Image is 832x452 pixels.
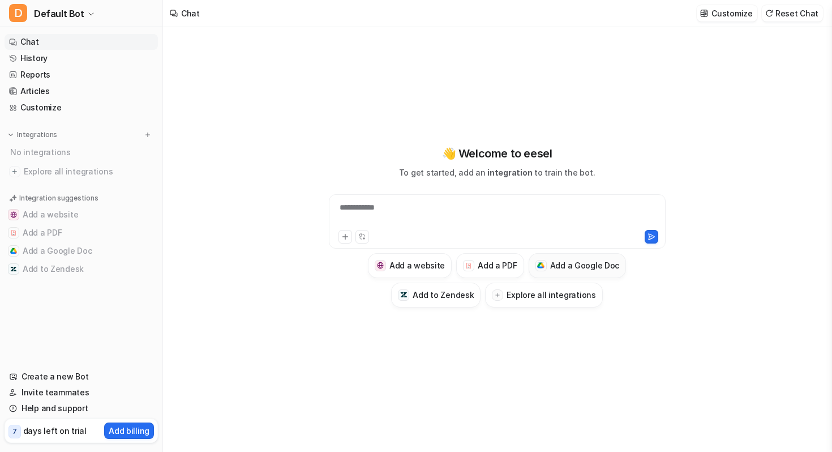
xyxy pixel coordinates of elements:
a: Explore all integrations [5,164,158,180]
h3: Add a Google Doc [550,259,620,271]
a: Create a new Bot [5,369,158,385]
p: Customize [711,7,752,19]
button: Add a PDFAdd a PDF [5,224,158,242]
a: Help and support [5,400,158,416]
img: Add a website [10,211,17,218]
a: Articles [5,83,158,99]
img: menu_add.svg [144,131,152,139]
button: Add a Google DocAdd a Google Doc [5,242,158,260]
img: explore all integrations [9,166,20,177]
button: Add billing [104,423,154,439]
span: Explore all integrations [24,163,153,181]
img: expand menu [7,131,15,139]
img: Add a Google Doc [10,248,17,254]
a: Reports [5,67,158,83]
img: Add a PDF [10,229,17,236]
button: Add a Google DocAdd a Google Doc [529,253,627,278]
h3: Add a website [389,259,445,271]
img: Add a website [377,262,384,269]
img: Add a Google Doc [537,262,544,269]
h3: Explore all integrations [507,289,595,301]
img: customize [700,9,708,18]
div: No integrations [7,143,158,161]
a: History [5,50,158,66]
button: Explore all integrations [485,283,602,308]
img: Add to Zendesk [10,266,17,272]
p: days left on trial [23,425,87,437]
button: Add to ZendeskAdd to Zendesk [391,283,481,308]
p: To get started, add an to train the bot. [399,167,595,178]
button: Add to ZendeskAdd to Zendesk [5,260,158,278]
button: Integrations [5,129,61,140]
p: 👋 Welcome to eesel [442,145,552,162]
img: reset [765,9,773,18]
button: Add a websiteAdd a website [368,253,452,278]
span: integration [487,168,532,177]
img: Add a PDF [465,262,473,269]
button: Add a websiteAdd a website [5,206,158,224]
img: Add to Zendesk [400,291,408,299]
p: Integrations [17,130,57,139]
a: Invite teammates [5,385,158,400]
a: Customize [5,100,158,116]
h3: Add to Zendesk [413,289,474,301]
span: Default Bot [34,6,84,22]
h3: Add a PDF [478,259,517,271]
button: Reset Chat [762,5,823,22]
p: 7 [12,427,17,437]
button: Customize [697,5,757,22]
div: Chat [181,7,200,19]
button: Add a PDFAdd a PDF [456,253,524,278]
p: Add billing [109,425,149,437]
p: Integration suggestions [19,193,98,203]
a: Chat [5,34,158,50]
span: D [9,4,27,22]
